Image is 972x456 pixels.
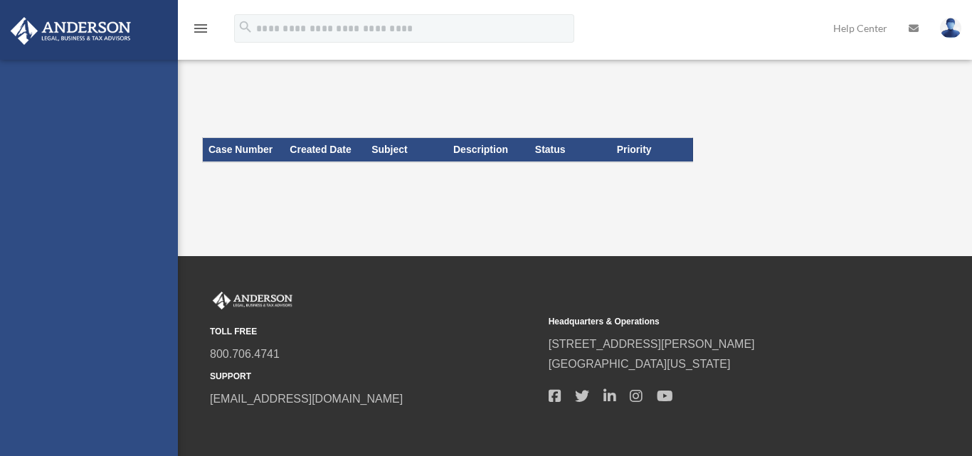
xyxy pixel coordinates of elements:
[203,138,285,162] th: Case Number
[210,324,539,339] small: TOLL FREE
[366,138,448,162] th: Subject
[210,393,403,405] a: [EMAIL_ADDRESS][DOMAIN_NAME]
[549,338,755,350] a: [STREET_ADDRESS][PERSON_NAME]
[940,18,961,38] img: User Pic
[192,20,209,37] i: menu
[549,358,731,370] a: [GEOGRAPHIC_DATA][US_STATE]
[238,19,253,35] i: search
[284,138,366,162] th: Created Date
[448,138,529,162] th: Description
[549,314,877,329] small: Headquarters & Operations
[529,138,611,162] th: Status
[192,25,209,37] a: menu
[611,138,693,162] th: Priority
[210,369,539,384] small: SUPPORT
[210,348,280,360] a: 800.706.4741
[210,292,295,310] img: Anderson Advisors Platinum Portal
[6,17,135,45] img: Anderson Advisors Platinum Portal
